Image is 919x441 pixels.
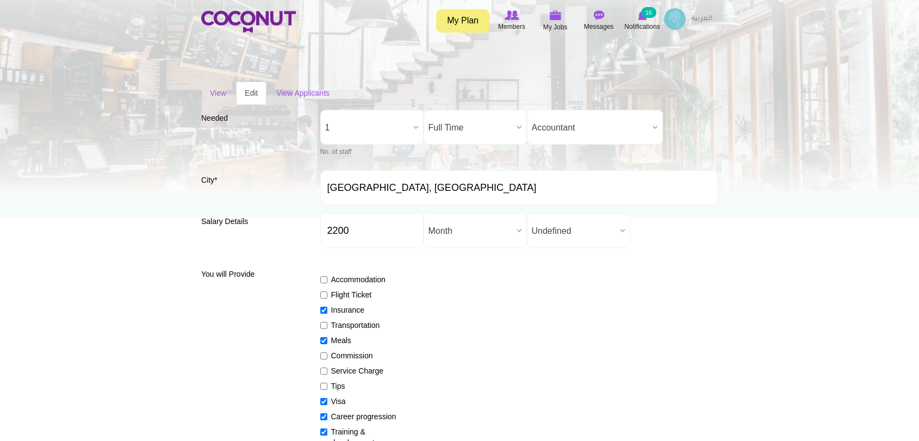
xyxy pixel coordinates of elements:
label: Accommodation [320,274,400,285]
input: Insurance [320,307,327,314]
img: Home [201,11,296,33]
span: My Jobs [543,22,568,33]
input: Visa [320,398,327,405]
img: My Jobs [549,10,561,20]
span: This field is required. [214,176,217,184]
label: You will Provide [201,269,305,279]
input: Career progression [320,413,327,420]
input: Salary in USD [320,213,424,248]
a: Browse Members Members [490,8,533,33]
span: Members [498,21,525,32]
a: Notifications Notifications 16 [620,8,664,33]
span: Notifications [624,21,660,32]
span: Needed [201,114,228,122]
label: City [201,175,305,193]
input: Accommodation [320,276,327,283]
input: Tips [320,383,327,390]
input: Training & development [320,428,327,436]
input: Meals [320,337,327,344]
div: No. of staff [320,147,424,157]
a: View [201,82,235,104]
small: 16 [641,7,656,18]
label: Meals [320,335,400,346]
label: Visa [320,396,400,407]
label: Career progression [320,411,400,422]
span: Messages [584,21,614,32]
span: 1 [325,110,409,145]
img: Browse Members [505,10,519,20]
span: Accountant [532,110,648,145]
label: Flight Ticket [320,289,400,300]
img: Notifications [638,10,647,20]
span: Full Time [429,110,512,145]
span: Salary Details [201,217,248,226]
span: Month [429,214,512,249]
label: Service Charge [320,365,400,376]
input: Transportation [320,322,327,329]
a: View Applicants [268,82,338,104]
label: Insurance [320,305,400,315]
img: Messages [593,10,604,20]
a: Messages Messages [577,8,620,33]
input: Flight Ticket [320,291,327,299]
span: Undefined [532,214,616,249]
a: Edit [236,82,266,104]
input: Service Charge [320,368,327,375]
label: Transportation [320,320,400,331]
label: Commission [320,350,400,361]
a: My Plan [436,9,489,33]
label: Tips [320,381,400,392]
a: العربية [686,8,718,30]
a: My Jobs My Jobs [533,8,577,34]
input: Commission [320,352,327,359]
